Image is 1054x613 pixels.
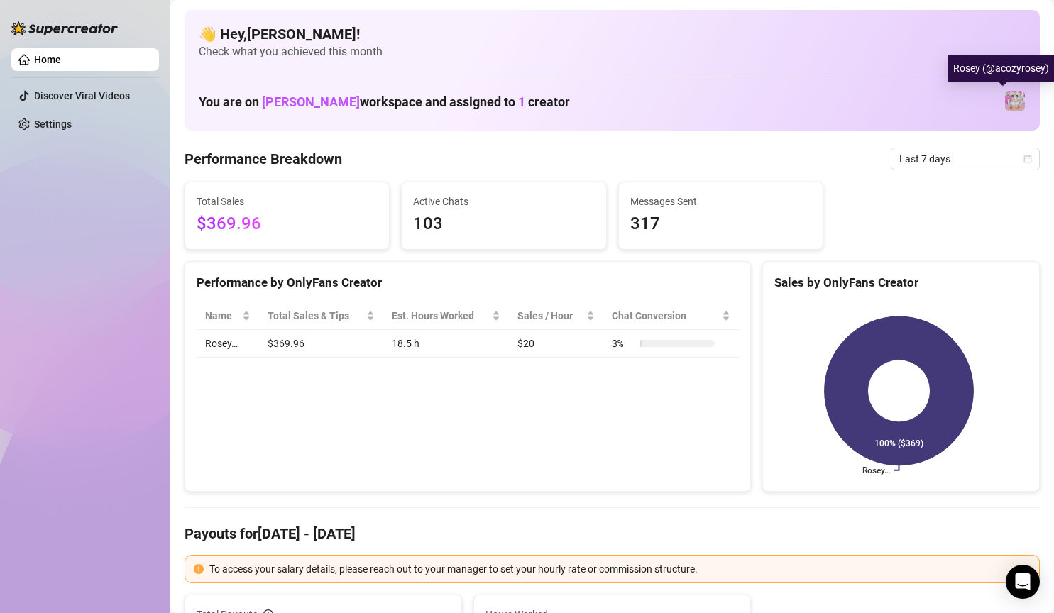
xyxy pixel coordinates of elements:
[11,21,118,35] img: logo-BBDzfeDw.svg
[34,90,130,101] a: Discover Viral Videos
[1006,565,1040,599] div: Open Intercom Messenger
[774,273,1028,292] div: Sales by OnlyFans Creator
[194,564,204,574] span: exclamation-circle
[197,302,259,330] th: Name
[185,524,1040,543] h4: Payouts for [DATE] - [DATE]
[259,302,383,330] th: Total Sales & Tips
[199,24,1026,44] h4: 👋 Hey, [PERSON_NAME] !
[603,302,739,330] th: Chat Conversion
[34,118,72,130] a: Settings
[509,330,603,358] td: $20
[612,308,719,324] span: Chat Conversion
[34,54,61,65] a: Home
[509,302,603,330] th: Sales / Hour
[392,308,488,324] div: Est. Hours Worked
[612,336,635,351] span: 3 %
[205,308,239,324] span: Name
[383,330,508,358] td: 18.5 h
[197,194,378,209] span: Total Sales
[517,308,583,324] span: Sales / Hour
[259,330,383,358] td: $369.96
[197,211,378,238] span: $369.96
[197,330,259,358] td: Rosey…
[209,561,1031,577] div: To access your salary details, please reach out to your manager to set your hourly rate or commis...
[199,94,570,110] h1: You are on workspace and assigned to creator
[630,194,811,209] span: Messages Sent
[1023,155,1032,163] span: calendar
[268,308,363,324] span: Total Sales & Tips
[413,194,594,209] span: Active Chats
[1005,91,1025,111] img: Rosey
[862,465,890,475] text: Rosey…
[413,211,594,238] span: 103
[899,148,1031,170] span: Last 7 days
[518,94,525,109] span: 1
[197,273,739,292] div: Performance by OnlyFans Creator
[199,44,1026,60] span: Check what you achieved this month
[185,149,342,169] h4: Performance Breakdown
[630,211,811,238] span: 317
[262,94,360,109] span: [PERSON_NAME]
